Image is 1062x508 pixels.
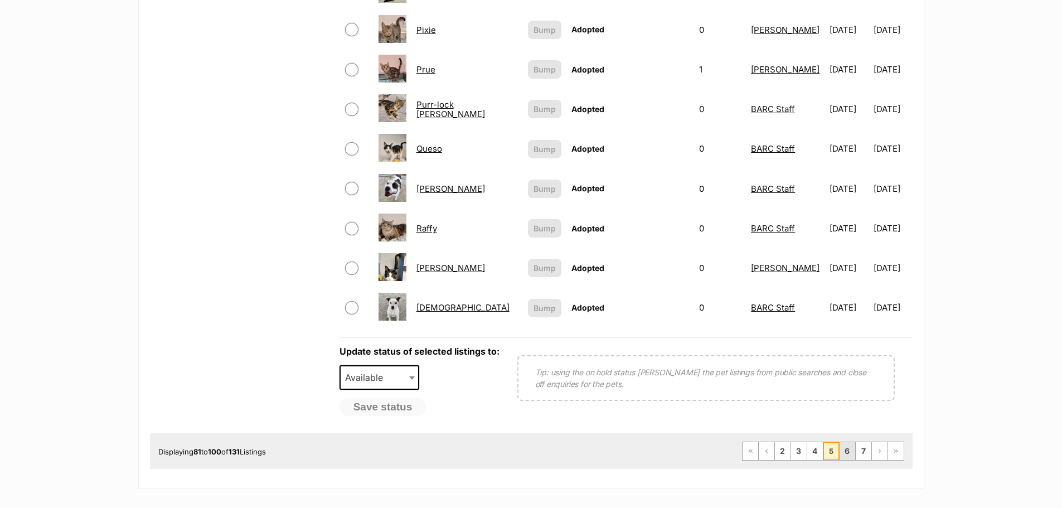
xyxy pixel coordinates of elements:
[534,262,556,274] span: Bump
[571,104,604,114] span: Adopted
[528,21,561,39] button: Bump
[695,170,746,208] td: 0
[208,447,221,456] strong: 100
[874,249,911,287] td: [DATE]
[840,442,855,460] a: Page 6
[874,11,911,49] td: [DATE]
[528,180,561,198] button: Bump
[695,209,746,248] td: 0
[158,447,266,456] span: Displaying to of Listings
[695,129,746,168] td: 0
[528,259,561,277] button: Bump
[825,50,872,89] td: [DATE]
[695,90,746,128] td: 0
[751,25,819,35] a: [PERSON_NAME]
[528,140,561,158] button: Bump
[416,183,485,194] a: [PERSON_NAME]
[695,288,746,327] td: 0
[751,223,795,234] a: BARC Staff
[759,442,774,460] a: Previous page
[791,442,807,460] a: Page 3
[571,263,604,273] span: Adopted
[825,90,872,128] td: [DATE]
[571,303,604,312] span: Adopted
[534,103,556,115] span: Bump
[695,249,746,287] td: 0
[416,263,485,273] a: [PERSON_NAME]
[571,183,604,193] span: Adopted
[534,64,556,75] span: Bump
[229,447,240,456] strong: 131
[340,346,500,357] label: Update status of selected listings to:
[193,447,201,456] strong: 81
[823,442,839,460] span: Page 5
[825,249,872,287] td: [DATE]
[825,209,872,248] td: [DATE]
[751,64,819,75] a: [PERSON_NAME]
[534,222,556,234] span: Bump
[571,25,604,34] span: Adopted
[874,50,911,89] td: [DATE]
[528,60,561,79] button: Bump
[872,442,888,460] a: Next page
[416,64,435,75] a: Prue
[534,302,556,314] span: Bump
[807,442,823,460] a: Page 4
[416,223,437,234] a: Raffy
[571,144,604,153] span: Adopted
[874,129,911,168] td: [DATE]
[416,302,510,313] a: [DEMOGRAPHIC_DATA]
[528,219,561,238] button: Bump
[695,11,746,49] td: 0
[751,183,795,194] a: BARC Staff
[825,11,872,49] td: [DATE]
[874,170,911,208] td: [DATE]
[341,370,394,385] span: Available
[534,143,556,155] span: Bump
[571,224,604,233] span: Adopted
[535,366,877,390] p: Tip: using the on hold status [PERSON_NAME] the pet listings from public searches and close off e...
[340,365,420,390] span: Available
[528,100,561,118] button: Bump
[751,143,795,154] a: BARC Staff
[888,442,904,460] a: Last page
[743,442,758,460] a: First page
[874,90,911,128] td: [DATE]
[534,24,556,36] span: Bump
[751,302,795,313] a: BARC Staff
[874,288,911,327] td: [DATE]
[751,104,795,114] a: BARC Staff
[416,99,485,119] a: Purr-lock [PERSON_NAME]
[856,442,871,460] a: Page 7
[416,25,436,35] a: Pixie
[534,183,556,195] span: Bump
[528,299,561,317] button: Bump
[695,50,746,89] td: 1
[571,65,604,74] span: Adopted
[825,129,872,168] td: [DATE]
[825,288,872,327] td: [DATE]
[751,263,819,273] a: [PERSON_NAME]
[825,170,872,208] td: [DATE]
[340,398,426,416] button: Save status
[775,442,791,460] a: Page 2
[742,442,904,461] nav: Pagination
[874,209,911,248] td: [DATE]
[416,143,442,154] a: Queso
